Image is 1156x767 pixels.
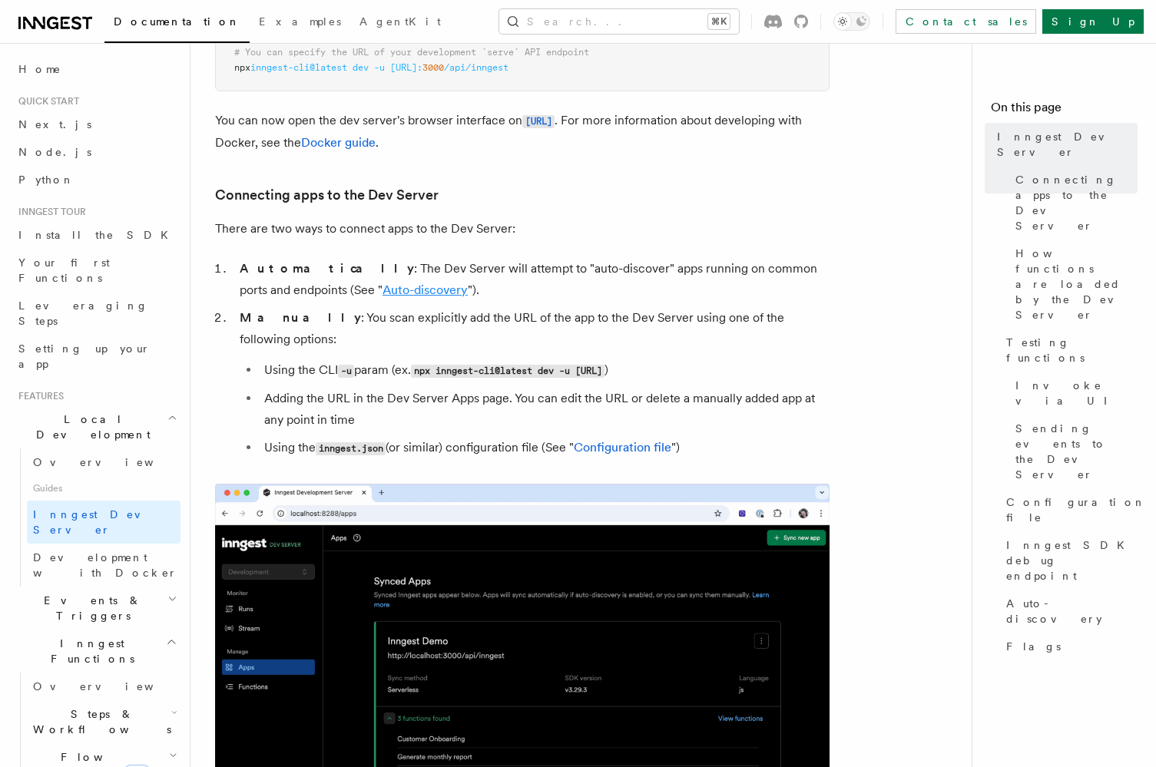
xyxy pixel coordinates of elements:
[18,256,110,284] span: Your first Functions
[374,62,385,73] span: -u
[499,9,739,34] button: Search...⌘K
[12,166,181,193] a: Python
[12,630,181,673] button: Inngest Functions
[18,146,91,158] span: Node.js
[1009,240,1138,329] a: How functions are loaded by the Dev Server
[12,636,166,666] span: Inngest Functions
[27,544,181,587] a: Development with Docker
[1015,246,1138,322] span: How functions are loaded by the Dev Server
[991,98,1138,123] h4: On this page
[12,292,181,335] a: Leveraging Steps
[27,673,181,700] a: Overview
[27,476,181,501] span: Guides
[1015,378,1138,408] span: Invoke via UI
[18,61,61,77] span: Home
[1000,633,1138,660] a: Flags
[12,138,181,166] a: Node.js
[215,184,439,206] a: Connecting apps to the Dev Server
[33,551,177,579] span: Development with Docker
[1006,596,1138,626] span: Auto-discovery
[574,440,671,455] a: Configuration file
[33,508,164,536] span: Inngest Dev Server
[12,593,167,623] span: Events & Triggers
[18,118,91,131] span: Next.js
[12,55,181,83] a: Home
[522,115,555,128] code: [URL]
[27,501,181,544] a: Inngest Dev Server
[708,14,730,29] kbd: ⌘K
[18,342,151,370] span: Setting up your app
[12,111,181,138] a: Next.js
[1006,494,1146,525] span: Configuration file
[1009,372,1138,415] a: Invoke via UI
[235,258,830,301] li: : The Dev Server will attempt to "auto-discover" apps running on common ports and endpoints (See ...
[1006,639,1061,654] span: Flags
[235,307,830,459] li: : You scan explicitly add the URL of the app to the Dev Server using one of the following options:
[1000,531,1138,590] a: Inngest SDK debug endpoint
[33,456,191,468] span: Overview
[1000,488,1138,531] a: Configuration file
[1006,537,1138,584] span: Inngest SDK debug endpoint
[250,62,347,73] span: inngest-cli@latest
[1009,415,1138,488] a: Sending events to the Dev Server
[114,15,240,28] span: Documentation
[833,12,870,31] button: Toggle dark mode
[991,123,1138,166] a: Inngest Dev Server
[260,388,830,431] li: Adding the URL in the Dev Server Apps page. You can edit the URL or delete a manually added app a...
[260,359,830,382] li: Using the CLI param (ex. )
[12,249,181,292] a: Your first Functions
[1015,172,1138,233] span: Connecting apps to the Dev Server
[18,299,148,327] span: Leveraging Steps
[27,700,181,743] button: Steps & Workflows
[353,62,369,73] span: dev
[215,110,830,154] p: You can now open the dev server's browser interface on . For more information about developing wi...
[12,221,181,249] a: Install the SDK
[359,15,441,28] span: AgentKit
[896,9,1036,34] a: Contact sales
[27,448,181,476] a: Overview
[259,15,341,28] span: Examples
[12,390,64,402] span: Features
[27,706,171,737] span: Steps & Workflows
[12,587,181,630] button: Events & Triggers
[522,113,555,127] a: [URL]
[12,405,181,448] button: Local Development
[444,62,508,73] span: /api/inngest
[33,680,191,693] span: Overview
[316,442,386,455] code: inngest.json
[1006,335,1138,365] span: Testing functions
[1042,9,1144,34] a: Sign Up
[1009,166,1138,240] a: Connecting apps to the Dev Server
[350,5,450,41] a: AgentKit
[12,412,167,442] span: Local Development
[18,174,75,186] span: Python
[1015,421,1138,482] span: Sending events to the Dev Server
[338,365,354,378] code: -u
[390,62,422,73] span: [URL]:
[1000,329,1138,372] a: Testing functions
[997,129,1138,160] span: Inngest Dev Server
[12,95,79,107] span: Quick start
[234,47,589,58] span: # You can specify the URL of your development `serve` API endpoint
[240,310,361,325] strong: Manually
[12,448,181,587] div: Local Development
[240,261,414,276] strong: Automatically
[301,135,376,150] a: Docker guide
[104,5,250,43] a: Documentation
[234,62,250,73] span: npx
[18,229,177,241] span: Install the SDK
[411,365,604,378] code: npx inngest-cli@latest dev -u [URL]
[1000,590,1138,633] a: Auto-discovery
[422,62,444,73] span: 3000
[383,283,468,297] a: Auto-discovery
[12,206,86,218] span: Inngest tour
[215,218,830,240] p: There are two ways to connect apps to the Dev Server:
[12,335,181,378] a: Setting up your app
[260,437,830,459] li: Using the (or similar) configuration file (See " ")
[250,5,350,41] a: Examples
